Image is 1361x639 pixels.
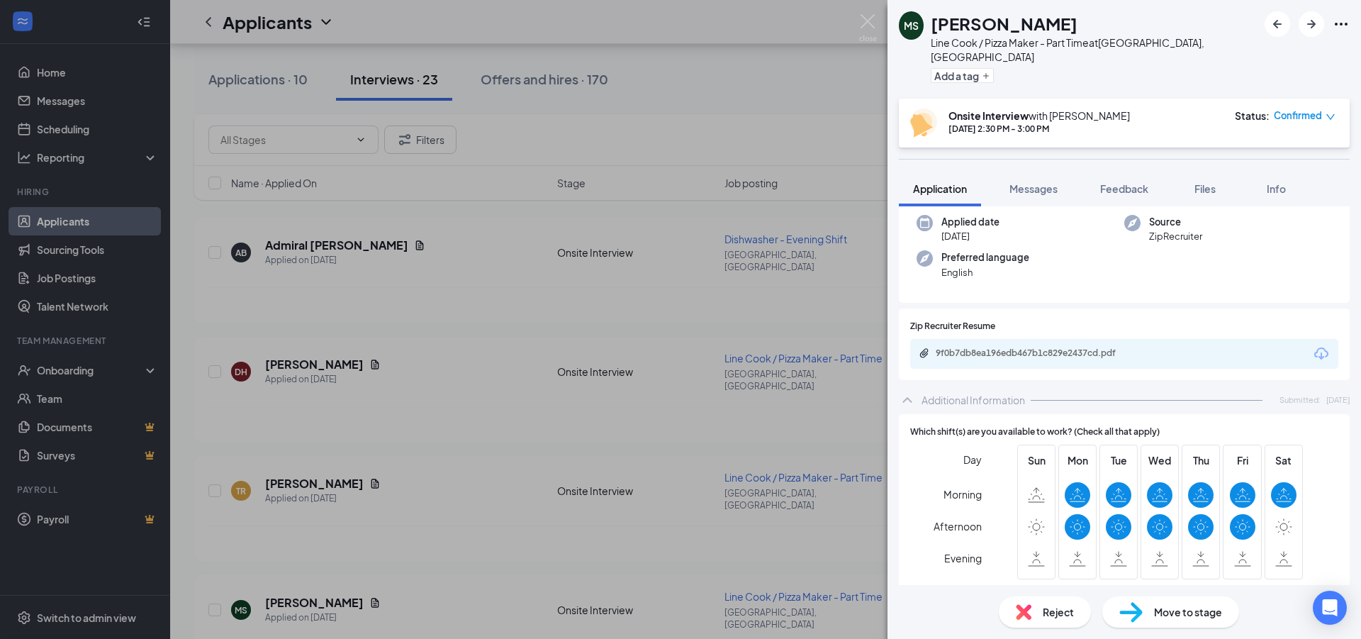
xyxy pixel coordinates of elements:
[1106,452,1131,468] span: Tue
[1265,11,1290,37] button: ArrowLeftNew
[963,452,982,467] span: Day
[1313,591,1347,625] div: Open Intercom Messenger
[934,513,982,539] span: Afternoon
[941,215,999,229] span: Applied date
[1271,452,1296,468] span: Sat
[1100,182,1148,195] span: Feedback
[1235,109,1270,123] div: Status :
[919,348,930,359] svg: Paperclip
[922,393,1025,407] div: Additional Information
[943,482,982,507] span: Morning
[1279,394,1321,406] span: Submitted:
[1154,604,1222,620] span: Move to stage
[913,182,967,195] span: Application
[910,426,1160,439] span: Which shift(s) are you available to work? (Check all that apply)
[1149,215,1202,229] span: Source
[931,11,1077,35] h1: [PERSON_NAME]
[948,109,1130,123] div: with [PERSON_NAME]
[1230,452,1255,468] span: Fri
[1326,394,1350,406] span: [DATE]
[931,68,994,83] button: PlusAdd a tag
[941,229,999,243] span: [DATE]
[1299,11,1324,37] button: ArrowRight
[1188,452,1214,468] span: Thu
[941,250,1029,265] span: Preferred language
[1043,604,1074,620] span: Reject
[948,123,1130,135] div: [DATE] 2:30 PM - 3:00 PM
[936,348,1134,359] div: 9f0b7db8ea196edb467b1c829e2437cd.pdf
[1267,182,1286,195] span: Info
[910,320,995,333] span: Zip Recruiter Resume
[1065,452,1090,468] span: Mon
[1333,16,1350,33] svg: Ellipses
[1149,229,1202,243] span: ZipRecruiter
[899,391,916,409] svg: ChevronUp
[982,72,990,80] svg: Plus
[1194,182,1216,195] span: Files
[904,18,919,33] div: MS
[1147,452,1172,468] span: Wed
[1303,16,1320,33] svg: ArrowRight
[1269,16,1286,33] svg: ArrowLeftNew
[919,348,1148,361] a: Paperclip9f0b7db8ea196edb467b1c829e2437cd.pdf
[1313,345,1330,362] svg: Download
[1009,182,1058,195] span: Messages
[944,545,982,571] span: Evening
[1024,452,1049,468] span: Sun
[1326,112,1335,122] span: down
[941,265,1029,279] span: English
[1274,109,1322,123] span: Confirmed
[931,35,1258,64] div: Line Cook / Pizza Maker - Part Time at [GEOGRAPHIC_DATA], [GEOGRAPHIC_DATA]
[948,109,1029,122] b: Onsite Interview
